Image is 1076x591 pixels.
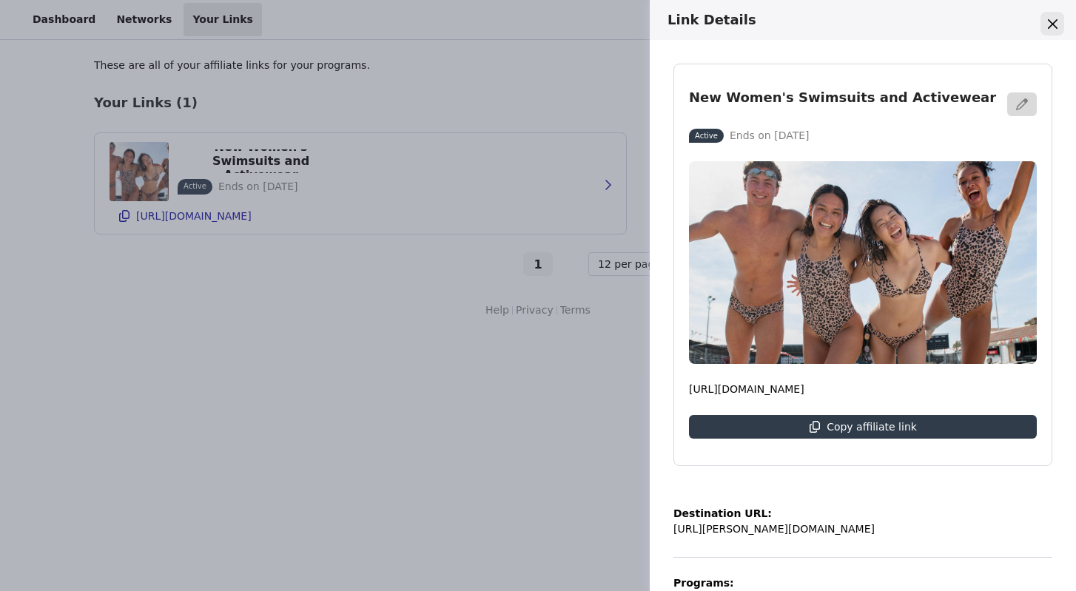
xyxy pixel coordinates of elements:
p: Programs: [673,575,844,591]
p: Ends on [DATE] [730,128,810,143]
button: Close [1040,12,1064,36]
p: [URL][PERSON_NAME][DOMAIN_NAME] [673,521,875,537]
button: Copy affiliate link [689,415,1037,439]
p: Active [695,130,718,141]
h3: New Women's Swimsuits and Activewear [689,90,996,106]
p: Destination URL: [673,506,875,521]
p: Copy affiliate link [827,421,917,433]
p: [URL][DOMAIN_NAME] [689,382,1037,397]
img: New Women's Swimsuits and Activewear [689,161,1037,364]
h3: Link Details [668,12,1039,28]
